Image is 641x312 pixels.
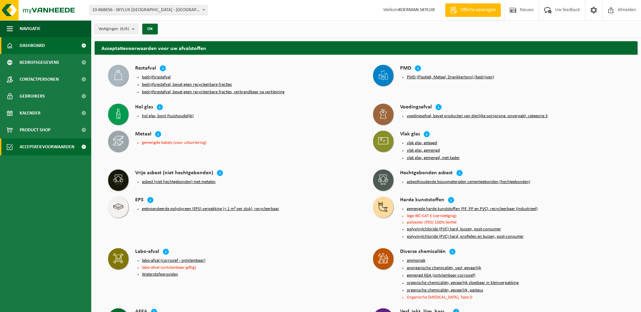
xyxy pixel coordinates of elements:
button: bedrijfsrestafval, bevat geen recycleerbare fracties, verbrandbaar na verkleining [142,89,285,95]
button: gemengd KGA (ontvlambaar-corrosief) [407,273,475,278]
button: hol glas, bont (huishoudelijk) [142,113,194,119]
h4: Hechtgebonden asbest [400,170,453,177]
h4: Labo-afval [135,248,159,256]
span: Acceptatievoorwaarden [20,138,74,155]
span: Product Shop [20,122,50,138]
li: Organische [MEDICAL_DATA], Type D [407,295,624,300]
h4: EPS [135,197,144,204]
button: polyvinylchloride (PVC) hard, profielen en buizen, post-consumer [407,234,524,239]
span: Dashboard [20,37,45,54]
span: 10-868656 - SKYLUX NV - HARELBEKE [89,5,207,15]
li: gemengde kabels (voor uitsortering) [142,140,360,145]
span: 10-868656 - SKYLUX NV - HARELBEKE [90,5,207,15]
li: polyester (PES) 100% textiel [407,220,624,225]
span: Kalender [20,105,41,122]
span: Bedrijfsgegevens [20,54,59,71]
button: organische chemicaliën, gevaarlijk vloeibaar in kleinverpakking [407,280,519,286]
span: Vestigingen [98,24,129,34]
strong: KOERMAN SKYLUX [398,7,435,12]
h4: Metaal [135,131,151,138]
button: Waterstofperoxiden [142,272,178,277]
button: bedrijfsrestafval [142,75,171,80]
h4: Voedingsafval [400,104,432,111]
count: (6/6) [120,27,129,31]
button: vlak glas, gelaagd [407,140,437,146]
button: polyvinylchloride (PVC) hard, buizen, post-consumer [407,227,501,232]
button: labo-afval (corrosief - ontvlambaar) [142,258,205,263]
h4: Harde kunststoffen [400,197,444,204]
li: lege IBC-CAT E (vernietiging) [407,214,624,218]
h4: PMD [400,65,411,73]
h4: Vrije asbest (niet hechtgebonden) [135,170,213,177]
span: Offerte aanvragen [459,7,497,14]
button: gemengde harde kunststoffen (PE, PP en PVC), recycleerbaar (industrieel) [407,206,538,212]
h4: Hol glas [135,104,153,111]
button: anorganische chemicaliën, vast, gevaarlijk [407,265,481,271]
button: organische chemicaliën, gevaarlijk, pasteus [407,288,483,293]
button: bedrijfsrestafval, bevat geen recycleerbare fracties [142,82,232,87]
a: Offerte aanvragen [445,3,501,17]
h4: Diverse chemicaliën [400,248,446,256]
span: Contactpersonen [20,71,59,88]
span: Navigatie [20,20,41,37]
button: Vestigingen(6/6) [95,24,138,34]
button: geëxpandeerde polystyreen (EPS) verpakking (< 1 m² per stuk), recycleerbaar [142,206,279,212]
button: asbest (niet hechtgebonden) met metalen [142,179,216,185]
h4: Restafval [135,65,156,73]
span: Gebruikers [20,88,45,105]
button: voedingsafval, bevat producten van dierlijke oorsprong, onverpakt, categorie 3 [407,113,548,119]
button: asbesthoudende bouwmaterialen cementgebonden (hechtgebonden) [407,179,530,185]
button: PMD (Plastiek, Metaal, Drankkartons) (bedrijven) [407,75,494,80]
button: vlak glas, gemengd, met kader [407,155,460,161]
button: OK [142,24,158,34]
button: ammoniak [407,258,425,263]
h4: Vlak glas [400,131,420,138]
button: vlak glas, gemengd [407,148,440,153]
h2: Acceptatievoorwaarden voor uw afvalstoffen [95,41,638,54]
li: labo-afval (ontvlambaar-giftig) [142,265,360,270]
